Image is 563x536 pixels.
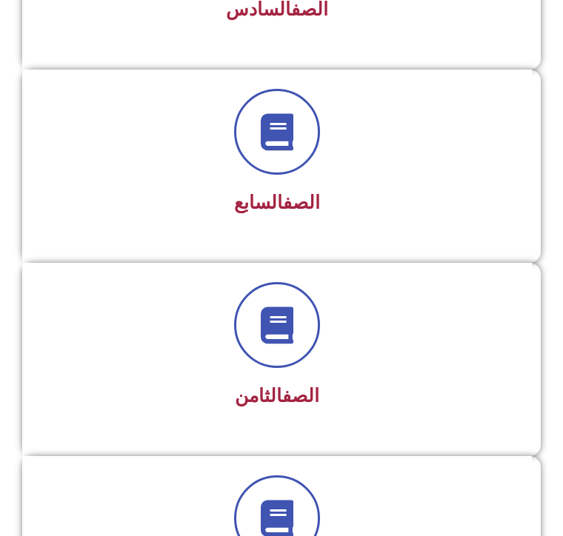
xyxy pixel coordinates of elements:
[235,385,319,406] span: الثامن
[283,192,320,213] a: الصف
[282,385,319,406] a: الصف
[234,192,320,213] span: السابع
